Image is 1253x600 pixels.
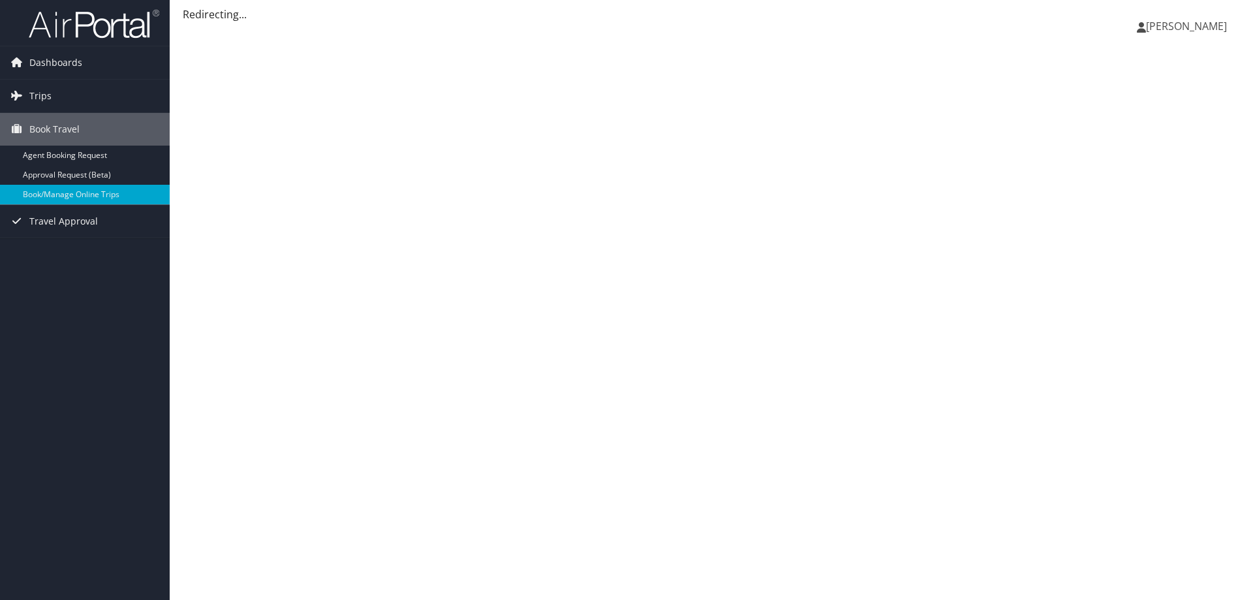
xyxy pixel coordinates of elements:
[29,46,82,79] span: Dashboards
[183,7,1240,22] div: Redirecting...
[29,8,159,39] img: airportal-logo.png
[29,205,98,238] span: Travel Approval
[29,80,52,112] span: Trips
[1137,7,1240,46] a: [PERSON_NAME]
[1146,19,1227,33] span: [PERSON_NAME]
[29,113,80,146] span: Book Travel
